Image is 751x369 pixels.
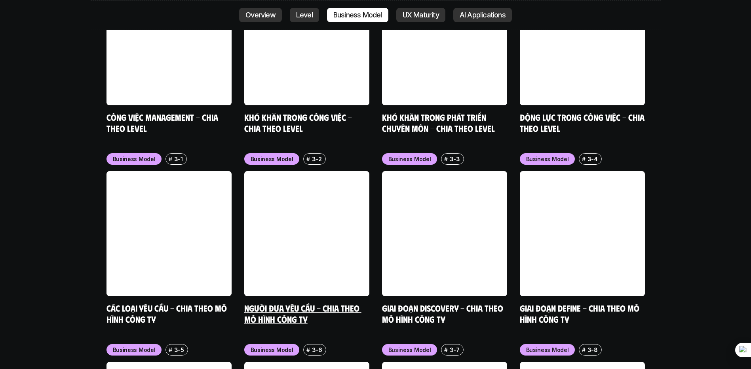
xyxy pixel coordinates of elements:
[106,112,220,133] a: Công việc Management - Chia theo level
[587,155,598,163] p: 3-4
[312,155,322,163] p: 3-2
[239,8,282,22] a: Overview
[174,346,184,354] p: 3-5
[306,156,310,162] h6: #
[444,347,448,353] h6: #
[244,112,354,133] a: Khó khăn trong công việc - Chia theo Level
[306,347,310,353] h6: #
[582,156,586,162] h6: #
[526,346,569,354] p: Business Model
[174,155,183,163] p: 3-1
[582,347,586,353] h6: #
[444,156,448,162] h6: #
[169,347,172,353] h6: #
[113,346,156,354] p: Business Model
[106,302,229,324] a: Các loại yêu cầu - Chia theo mô hình công ty
[526,155,569,163] p: Business Model
[450,155,460,163] p: 3-3
[587,346,598,354] p: 3-8
[251,346,293,354] p: Business Model
[388,155,431,163] p: Business Model
[251,155,293,163] p: Business Model
[113,155,156,163] p: Business Model
[244,302,361,324] a: Người đưa yêu cầu - Chia theo mô hình công ty
[382,302,505,324] a: Giai đoạn Discovery - Chia theo mô hình công ty
[169,156,172,162] h6: #
[382,112,495,133] a: Khó khăn trong phát triển chuyên môn - Chia theo level
[520,302,641,324] a: Giai đoạn Define - Chia theo mô hình công ty
[520,112,646,133] a: Động lực trong công việc - Chia theo Level
[450,346,460,354] p: 3-7
[388,346,431,354] p: Business Model
[312,346,322,354] p: 3-6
